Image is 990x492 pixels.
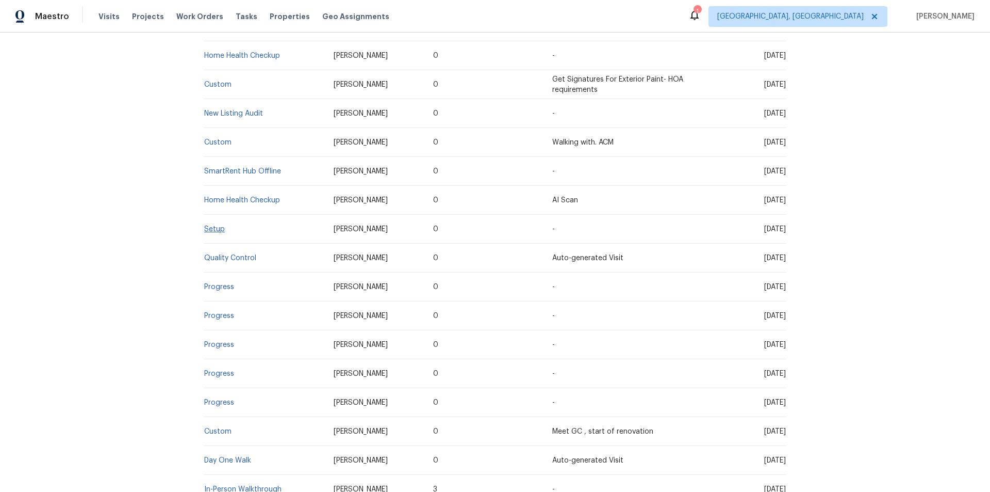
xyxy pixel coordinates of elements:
[552,226,555,233] span: -
[334,370,388,377] span: [PERSON_NAME]
[204,139,232,146] a: Custom
[132,11,164,22] span: Projects
[433,139,438,146] span: 0
[552,370,555,377] span: -
[552,168,555,175] span: -
[764,81,786,88] span: [DATE]
[433,457,438,464] span: 0
[433,399,438,406] span: 0
[433,197,438,204] span: 0
[764,255,786,262] span: [DATE]
[764,312,786,320] span: [DATE]
[204,110,263,117] a: New Listing Audit
[764,428,786,435] span: [DATE]
[204,370,234,377] a: Progress
[764,399,786,406] span: [DATE]
[334,312,388,320] span: [PERSON_NAME]
[764,283,786,291] span: [DATE]
[204,52,280,59] a: Home Health Checkup
[204,312,234,320] a: Progress
[764,139,786,146] span: [DATE]
[764,197,786,204] span: [DATE]
[433,283,438,291] span: 0
[552,139,614,146] span: Walking with. ACM
[322,11,389,22] span: Geo Assignments
[334,139,388,146] span: [PERSON_NAME]
[334,226,388,233] span: [PERSON_NAME]
[204,428,232,435] a: Custom
[334,428,388,435] span: [PERSON_NAME]
[334,255,388,262] span: [PERSON_NAME]
[334,168,388,175] span: [PERSON_NAME]
[764,110,786,117] span: [DATE]
[433,370,438,377] span: 0
[694,6,701,17] div: 1
[552,52,555,59] span: -
[764,168,786,175] span: [DATE]
[552,197,578,204] span: AI Scan
[204,399,234,406] a: Progress
[204,457,251,464] a: Day One Walk
[334,457,388,464] span: [PERSON_NAME]
[334,399,388,406] span: [PERSON_NAME]
[176,11,223,22] span: Work Orders
[433,428,438,435] span: 0
[204,255,256,262] a: Quality Control
[552,76,683,93] span: Get Signatures For Exterior Paint- HOA requirements
[764,370,786,377] span: [DATE]
[912,11,975,22] span: [PERSON_NAME]
[270,11,310,22] span: Properties
[433,81,438,88] span: 0
[552,341,555,348] span: -
[764,341,786,348] span: [DATE]
[35,11,69,22] span: Maestro
[433,341,438,348] span: 0
[552,255,623,262] span: Auto-generated Visit
[334,197,388,204] span: [PERSON_NAME]
[204,283,234,291] a: Progress
[334,81,388,88] span: [PERSON_NAME]
[764,226,786,233] span: [DATE]
[204,168,281,175] a: SmartRent Hub Offline
[334,341,388,348] span: [PERSON_NAME]
[98,11,120,22] span: Visits
[433,226,438,233] span: 0
[433,255,438,262] span: 0
[552,399,555,406] span: -
[204,81,232,88] a: Custom
[552,110,555,117] span: -
[433,110,438,117] span: 0
[204,197,280,204] a: Home Health Checkup
[764,52,786,59] span: [DATE]
[764,457,786,464] span: [DATE]
[552,428,653,435] span: Meet GC , start of renovation
[552,283,555,291] span: -
[552,457,623,464] span: Auto-generated Visit
[334,283,388,291] span: [PERSON_NAME]
[204,226,225,233] a: Setup
[717,11,864,22] span: [GEOGRAPHIC_DATA], [GEOGRAPHIC_DATA]
[334,52,388,59] span: [PERSON_NAME]
[334,110,388,117] span: [PERSON_NAME]
[433,52,438,59] span: 0
[552,312,555,320] span: -
[433,168,438,175] span: 0
[433,312,438,320] span: 0
[204,341,234,348] a: Progress
[236,13,257,20] span: Tasks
